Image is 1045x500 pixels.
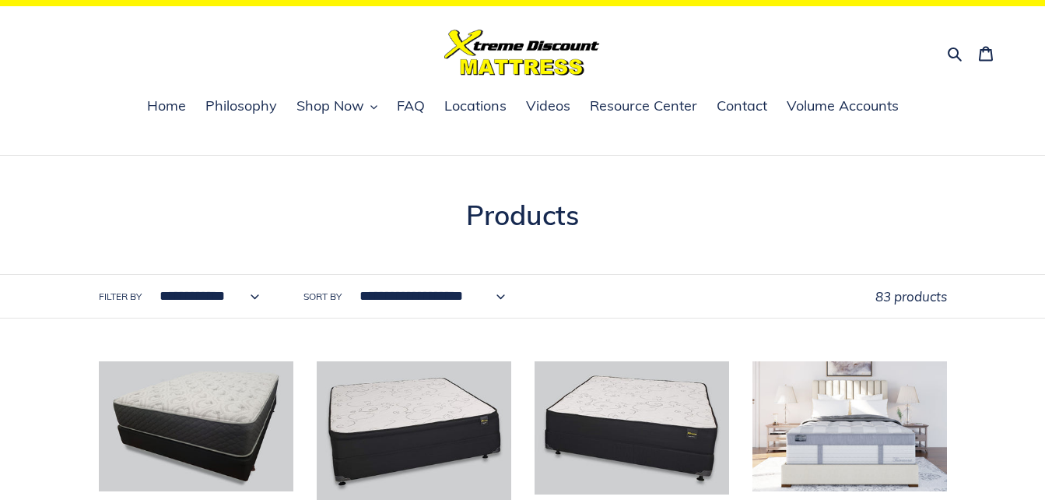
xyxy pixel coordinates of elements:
[437,95,514,118] a: Locations
[389,95,433,118] a: FAQ
[444,97,507,115] span: Locations
[709,95,775,118] a: Contact
[875,288,947,305] span: 83 products
[590,97,697,115] span: Resource Center
[139,95,194,118] a: Home
[99,290,142,304] label: Filter by
[466,198,579,232] span: Products
[205,97,277,115] span: Philosophy
[787,97,899,115] span: Volume Accounts
[779,95,906,118] a: Volume Accounts
[303,290,342,304] label: Sort by
[717,97,767,115] span: Contact
[397,97,425,115] span: FAQ
[198,95,285,118] a: Philosophy
[444,30,600,76] img: Xtreme Discount Mattress
[526,97,570,115] span: Videos
[289,95,385,118] button: Shop Now
[582,95,705,118] a: Resource Center
[147,97,186,115] span: Home
[518,95,578,118] a: Videos
[296,97,364,115] span: Shop Now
